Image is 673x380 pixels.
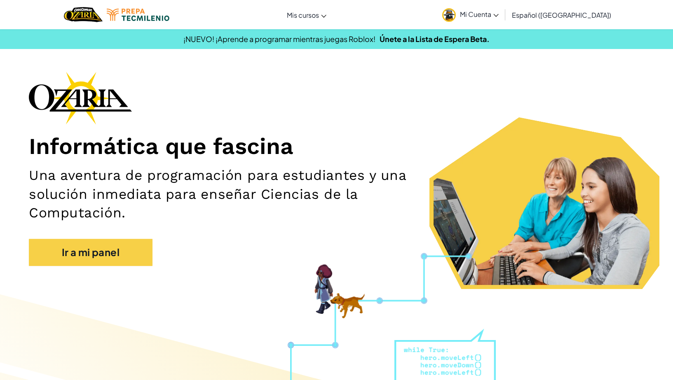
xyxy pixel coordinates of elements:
span: Mi Cuenta [460,10,499,19]
span: Mis cursos [287,11,319,19]
h2: Una aventura de programación para estudiantes y una solución inmediata para enseñar Ciencias de l... [29,166,441,222]
h1: Informática que fascina [29,133,644,160]
a: Ozaria by CodeCombat logo [64,6,102,23]
img: Home [64,6,102,23]
a: Mi Cuenta [438,2,503,28]
img: Tecmilenio logo [107,9,169,21]
img: Ozaria branding logo [29,72,132,124]
a: Mis cursos [283,4,331,26]
img: avatar [442,8,456,22]
span: ¡NUEVO! ¡Aprende a programar mientras juegas Roblox! [183,34,375,44]
span: Español ([GEOGRAPHIC_DATA]) [512,11,611,19]
a: Únete a la Lista de Espera Beta. [380,34,490,44]
a: Ir a mi panel [29,239,152,266]
a: Español ([GEOGRAPHIC_DATA]) [508,4,615,26]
